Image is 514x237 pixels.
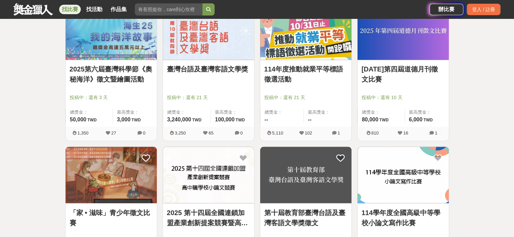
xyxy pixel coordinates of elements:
[409,117,422,122] span: 6,000
[264,94,347,101] span: 投稿中：還有 21 天
[163,3,254,60] img: Cover Image
[209,130,213,136] span: 65
[409,109,445,116] span: 最高獎金：
[135,3,202,16] input: 有長照挺你，care到心坎裡！青春出手，拍出照顧 影音徵件活動
[362,207,445,228] a: 114學年度全國高級中等學校小論文寫作比賽
[117,109,153,116] span: 最高獎金：
[265,109,300,116] span: 總獎金：
[163,147,254,203] img: Cover Image
[379,118,388,122] span: TWD
[167,94,250,101] span: 投稿中：還有 21 天
[236,118,245,122] span: TWD
[131,118,141,122] span: TWD
[117,117,130,122] span: 3,000
[167,109,207,116] span: 總獎金：
[264,64,347,84] a: 114年度推動就業平等標語徵選活動
[70,207,153,228] a: 「家 • 滋味」青少年徵文比賽
[167,64,250,74] a: 臺灣台語及臺灣客語文學獎
[362,117,378,122] span: 80,000
[215,117,235,122] span: 100,000
[358,147,449,203] img: Cover Image
[358,3,449,60] img: Cover Image
[83,5,105,14] a: 找活動
[66,3,157,60] img: Cover Image
[264,207,347,228] a: 第十屆教育部臺灣台語及臺灣客語文學獎徵文
[163,147,254,203] a: Cover Image
[143,130,145,136] span: 0
[265,117,268,122] span: --
[240,130,243,136] span: 0
[362,94,445,101] span: 投稿中：還有 10 天
[260,147,351,203] img: Cover Image
[87,118,96,122] span: TWD
[260,147,351,203] a: Cover Image
[70,64,153,84] a: 2025第六屆臺灣科學節《奧秘海洋》徵文暨繪圖活動
[111,130,116,136] span: 27
[192,118,201,122] span: TWD
[70,117,87,122] span: 50,000
[423,118,433,122] span: TWD
[70,109,108,116] span: 總獎金：
[167,207,250,228] a: 2025 第十四屆全國連鎖加盟產業創新提案競賽暨高中職學校小論文競賽
[175,130,186,136] span: 3,250
[467,4,500,15] div: 登入 / 註冊
[308,117,312,122] span: --
[167,117,191,122] span: 3,240,000
[305,130,312,136] span: 102
[260,3,351,60] img: Cover Image
[371,130,379,136] span: 810
[66,147,157,203] a: Cover Image
[358,147,449,203] a: Cover Image
[215,109,250,116] span: 最高獎金：
[362,64,445,84] a: [DATE]第四屆道德月刊徵文比賽
[59,5,81,14] a: 找比賽
[77,130,89,136] span: 1,350
[403,130,408,136] span: 16
[108,5,129,14] a: 作品集
[430,4,463,15] a: 辦比賽
[66,147,157,203] img: Cover Image
[362,109,400,116] span: 總獎金：
[70,94,153,101] span: 投稿中：還有 3 天
[308,109,347,116] span: 最高獎金：
[338,130,340,136] span: 1
[272,130,283,136] span: 5,110
[435,130,437,136] span: 1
